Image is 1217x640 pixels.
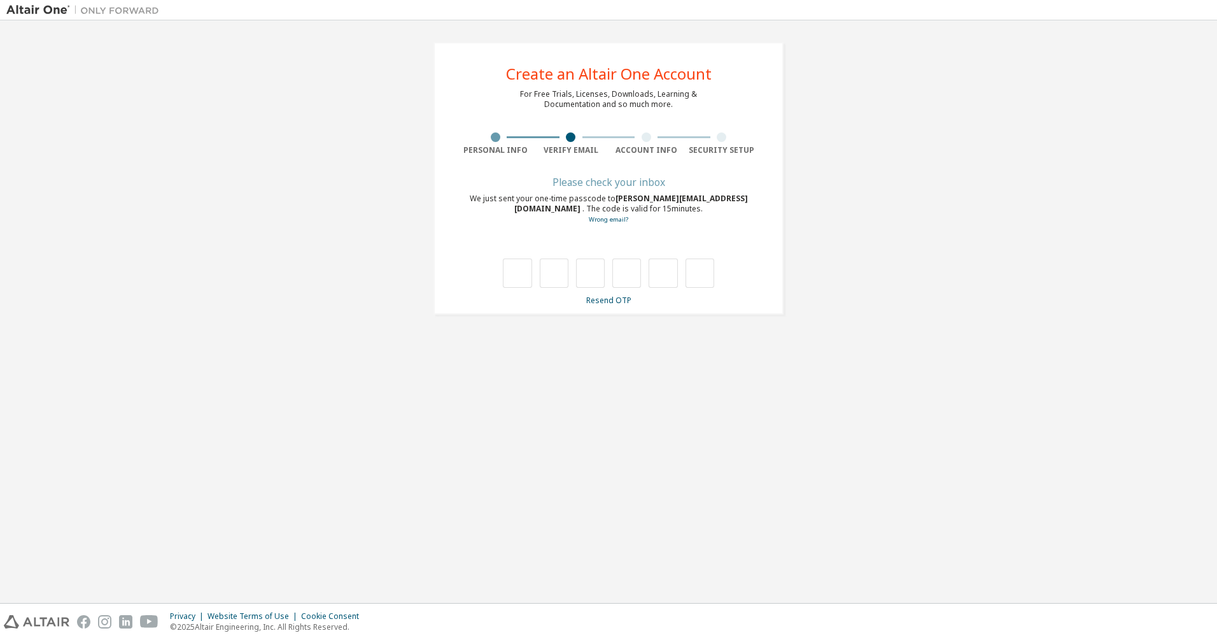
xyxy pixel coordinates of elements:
[77,615,90,629] img: facebook.svg
[6,4,165,17] img: Altair One
[458,194,759,225] div: We just sent your one-time passcode to . The code is valid for 15 minutes.
[608,145,684,155] div: Account Info
[208,611,301,622] div: Website Terms of Use
[514,193,748,214] span: [PERSON_NAME][EMAIL_ADDRESS][DOMAIN_NAME]
[4,615,69,629] img: altair_logo.svg
[458,145,533,155] div: Personal Info
[170,622,367,632] p: © 2025 Altair Engineering, Inc. All Rights Reserved.
[520,89,697,110] div: For Free Trials, Licenses, Downloads, Learning & Documentation and so much more.
[119,615,132,629] img: linkedin.svg
[140,615,158,629] img: youtube.svg
[506,66,712,82] div: Create an Altair One Account
[533,145,609,155] div: Verify Email
[98,615,111,629] img: instagram.svg
[458,178,759,186] div: Please check your inbox
[589,215,628,224] a: Go back to the registration form
[301,611,367,622] div: Cookie Consent
[684,145,760,155] div: Security Setup
[586,295,631,306] a: Resend OTP
[170,611,208,622] div: Privacy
